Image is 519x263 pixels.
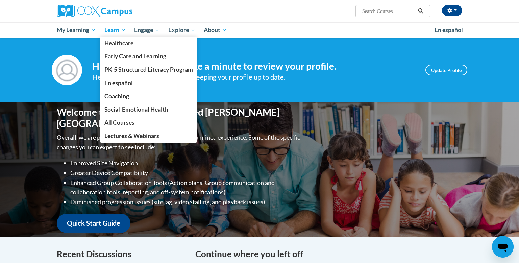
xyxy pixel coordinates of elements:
span: About [204,26,227,34]
span: Learn [104,26,126,34]
span: Engage [134,26,159,34]
span: Early Care and Learning [104,53,166,60]
a: PK-5 Structured Literacy Program [100,63,197,76]
a: Cox Campus [57,5,185,17]
button: Search [416,7,426,15]
a: Learn [100,22,130,38]
a: Healthcare [100,37,197,50]
span: Social-Emotional Health [104,106,168,113]
img: Cox Campus [57,5,132,17]
input: Search Courses [362,7,416,15]
a: Engage [130,22,164,38]
span: Lectures & Webinars [104,132,159,139]
a: Quick Start Guide [57,214,130,233]
a: My Learning [52,22,100,38]
a: Lectures & Webinars [100,129,197,142]
span: Healthcare [104,40,133,47]
h4: Continue where you left off [195,247,462,261]
a: About [200,22,231,38]
span: My Learning [57,26,96,34]
a: Early Care and Learning [100,50,197,63]
li: Diminished progression issues (site lag, video stalling, and playback issues) [70,197,302,207]
img: Profile Image [52,55,82,85]
button: Account Settings [442,5,462,16]
a: All Courses [100,116,197,129]
span: PK-5 Structured Literacy Program [104,66,193,73]
a: Social-Emotional Health [100,103,197,116]
li: Enhanced Group Collaboration Tools (Action plans, Group communication and collaboration tools, re... [70,178,302,197]
h4: Hi [PERSON_NAME]! Take a minute to review your profile. [92,61,415,72]
span: En español [435,26,463,33]
div: Main menu [47,22,472,38]
span: All Courses [104,119,134,126]
iframe: Button to launch messaging window [492,236,514,258]
div: Help improve your experience by keeping your profile up to date. [92,72,415,83]
h4: Recent Discussions [57,247,185,261]
span: Explore [168,26,195,34]
a: Update Profile [425,65,467,75]
a: En español [430,23,467,37]
li: Improved Site Navigation [70,158,302,168]
span: Coaching [104,93,129,100]
h1: Welcome to the new and improved [PERSON_NAME][GEOGRAPHIC_DATA] [57,106,302,129]
a: En español [100,76,197,90]
li: Greater Device Compatibility [70,168,302,178]
a: Explore [164,22,200,38]
p: Overall, we are proud to provide you with a more streamlined experience. Some of the specific cha... [57,133,302,152]
span: En español [104,79,133,87]
a: Coaching [100,90,197,103]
